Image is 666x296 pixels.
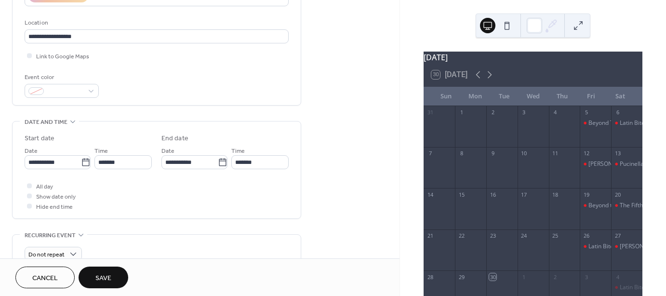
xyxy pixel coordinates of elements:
button: Save [79,267,128,288]
div: 24 [520,232,528,240]
div: Latin Bites [620,119,648,127]
div: 2 [489,109,496,116]
span: Link to Google Maps [36,52,89,62]
div: 28 [426,273,434,281]
div: 17 [520,191,528,198]
div: 15 [458,191,465,198]
div: Location [25,18,287,28]
div: 4 [552,109,559,116]
div: Beyond the Lumpia Spot [580,202,611,210]
div: 31 [426,109,434,116]
span: Do not repeat [28,249,65,260]
div: [PERSON_NAME] Eats [588,160,647,168]
span: Hide end time [36,202,73,212]
div: 8 [458,150,465,157]
div: 20 [614,191,621,198]
div: 16 [489,191,496,198]
div: 2 [552,273,559,281]
div: The Fifth Taste [620,202,659,210]
div: Tue [490,87,519,106]
div: 13 [614,150,621,157]
div: Beyond The Lumpia Spot [580,119,611,127]
div: 21 [426,232,434,240]
div: Latin Bites [588,242,616,251]
div: Latin Bites [611,119,642,127]
div: 6 [614,109,621,116]
div: 3 [520,109,528,116]
div: Start date [25,134,54,144]
div: Pucinella Napoli [620,160,663,168]
div: The Fifth Taste [611,202,642,210]
div: Beyond The Lumpia Spot [588,119,655,127]
div: Wed [519,87,547,106]
div: 23 [489,232,496,240]
div: Willie Dogs (Octoberfest) [611,242,642,251]
span: Cancel [32,273,58,283]
div: 9 [489,150,496,157]
div: Event color [25,72,97,82]
div: 4 [614,273,621,281]
div: Latin Bites [580,242,611,251]
span: Recurring event [25,230,76,241]
div: 25 [552,232,559,240]
div: 11 [552,150,559,157]
span: Time [231,146,245,156]
div: 27 [614,232,621,240]
div: Sat [606,87,635,106]
div: Mon [460,87,489,106]
div: 26 [583,232,590,240]
div: 22 [458,232,465,240]
span: Save [95,273,111,283]
div: [DATE] [424,52,642,63]
div: 3 [583,273,590,281]
div: 12 [583,150,590,157]
div: 30 [489,273,496,281]
div: 5 [583,109,590,116]
div: 18 [552,191,559,198]
div: Shaara Hala Eats [580,160,611,168]
div: Latin Bites [620,283,648,292]
div: 14 [426,191,434,198]
div: Pucinella Napoli [611,160,642,168]
div: Sun [431,87,460,106]
div: Thu [547,87,576,106]
span: Show date only [36,192,76,202]
button: Cancel [15,267,75,288]
div: End date [161,134,188,144]
div: 7 [426,150,434,157]
span: Date [161,146,174,156]
div: 19 [583,191,590,198]
div: 10 [520,150,528,157]
span: Time [94,146,108,156]
div: Beyond the Lumpia Spot [588,202,653,210]
div: Latin Bites [611,283,642,292]
span: All day [36,182,53,192]
div: 29 [458,273,465,281]
div: 1 [520,273,528,281]
div: Fri [576,87,605,106]
span: Date [25,146,38,156]
span: Date and time [25,117,67,127]
div: 1 [458,109,465,116]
